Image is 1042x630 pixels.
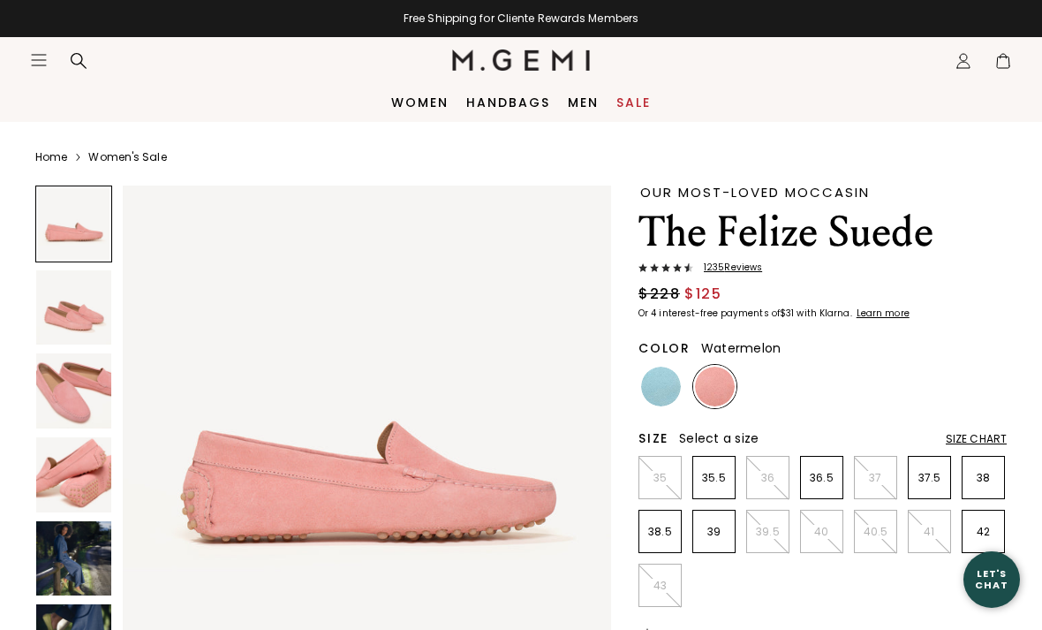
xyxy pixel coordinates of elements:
p: 37.5 [909,471,950,485]
img: M.Gemi [452,49,591,71]
p: 38 [963,471,1004,485]
p: 43 [639,579,681,593]
p: 36 [747,471,789,485]
span: Watermelon [701,339,781,357]
span: $125 [684,284,721,305]
span: $228 [638,284,680,305]
h2: Color [638,341,691,355]
a: Sale [616,95,651,110]
a: Women [391,95,449,110]
p: 35.5 [693,471,735,485]
p: 39 [693,525,735,539]
button: Open site menu [30,51,48,69]
a: Home [35,150,67,164]
a: Men [568,95,599,110]
a: Women's Sale [88,150,166,164]
div: Let's Chat [963,568,1020,590]
img: The Felize Suede [36,270,111,345]
klarna-placement-style-body: with Klarna [797,307,854,320]
p: 40.5 [855,525,896,539]
p: 39.5 [747,525,789,539]
klarna-placement-style-amount: $31 [780,307,794,320]
span: 1235 Review s [693,262,762,273]
p: 37 [855,471,896,485]
p: 42 [963,525,1004,539]
span: Select a size [679,429,759,447]
h1: The Felize Suede [638,208,1007,257]
a: 1235Reviews [638,262,1007,277]
img: The Felize Suede [36,437,111,512]
p: 35 [639,471,681,485]
div: Size Chart [946,432,1007,446]
div: Our Most-Loved Moccasin [640,186,1007,199]
img: Capri Blue [641,367,681,406]
p: 38.5 [639,525,681,539]
klarna-placement-style-body: Or 4 interest-free payments of [638,307,780,320]
img: The Felize Suede [36,521,111,596]
klarna-placement-style-cta: Learn more [857,307,910,320]
img: The Felize Suede [36,353,111,429]
img: Watermelon [695,367,735,406]
p: 41 [909,525,950,539]
h2: Size [638,431,668,445]
p: 36.5 [801,471,842,485]
p: 40 [801,525,842,539]
a: Handbags [466,95,550,110]
a: Learn more [855,308,910,319]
